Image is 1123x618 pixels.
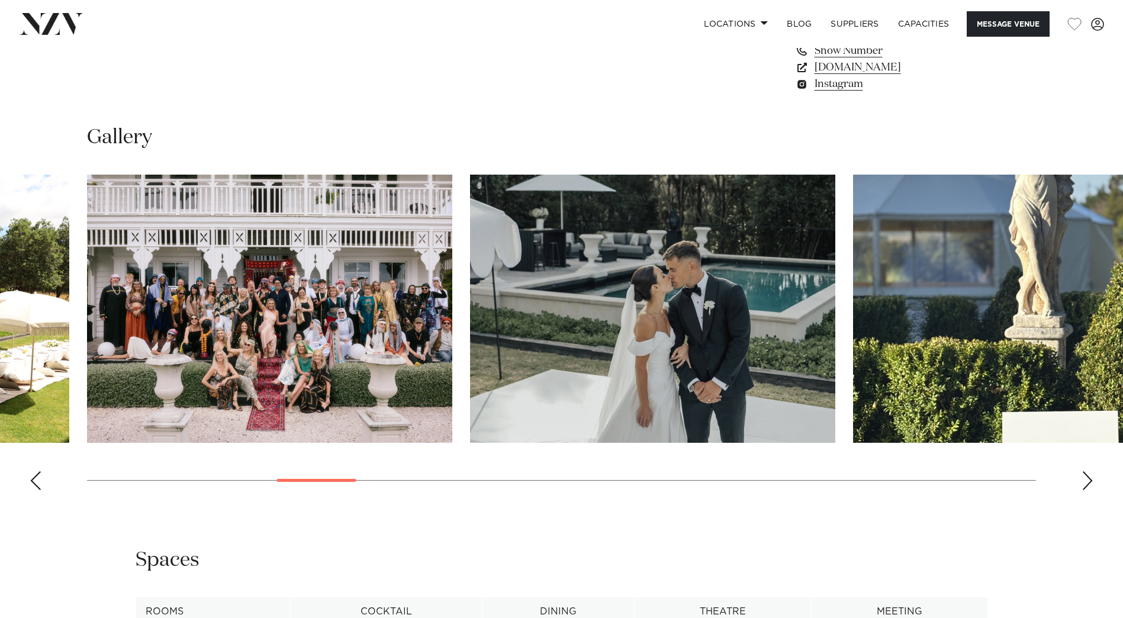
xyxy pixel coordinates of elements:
button: Message Venue [967,11,1050,37]
h2: Gallery [87,124,152,151]
a: [DOMAIN_NAME] [795,59,988,76]
a: BLOG [777,11,821,37]
a: Locations [694,11,777,37]
h2: Spaces [136,547,199,574]
a: Instagram [795,76,988,92]
a: Capacities [889,11,959,37]
swiper-slide: 7 / 30 [87,175,452,443]
a: SUPPLIERS [821,11,888,37]
img: nzv-logo.png [19,13,83,34]
a: Show Number [795,43,988,59]
swiper-slide: 8 / 30 [470,175,835,443]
